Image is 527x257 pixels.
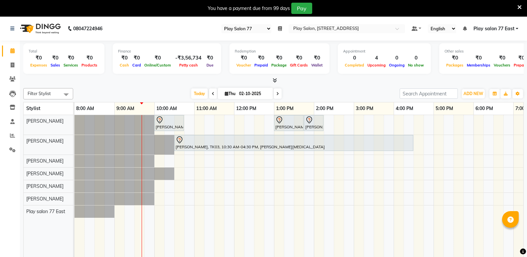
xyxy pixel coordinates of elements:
[465,54,492,62] div: ₹0
[74,104,96,113] a: 8:00 AM
[310,54,324,62] div: ₹0
[49,63,62,67] span: Sales
[406,54,426,62] div: 0
[131,54,143,62] div: ₹0
[406,63,426,67] span: No show
[234,104,258,113] a: 12:00 PM
[223,91,237,96] span: Thu
[400,88,458,99] input: Search Appointment
[62,63,80,67] span: Services
[270,63,288,67] span: Package
[155,116,183,130] div: [PERSON_NAME] A, TK01, 10:00 AM-10:45 AM, Hair Styling - Blowdry + shampoo + conditioner[L'OREAL]...
[80,54,99,62] div: ₹0
[26,118,64,124] span: [PERSON_NAME]
[288,63,310,67] span: Gift Cards
[314,104,335,113] a: 2:00 PM
[343,54,366,62] div: 0
[28,91,51,96] span: Filter Stylist
[473,25,514,32] span: Play salon 77 East
[474,104,495,113] a: 6:00 PM
[26,158,64,164] span: [PERSON_NAME]
[253,63,270,67] span: Prepaid
[26,208,65,214] span: Play salon 77 East
[17,19,63,38] img: logo
[499,230,520,250] iframe: chat widget
[29,63,49,67] span: Expenses
[118,49,216,54] div: Finance
[492,54,512,62] div: ₹0
[49,54,62,62] div: ₹0
[204,54,216,62] div: ₹0
[191,88,208,99] span: Today
[343,49,426,54] div: Appointment
[270,54,288,62] div: ₹0
[305,116,323,130] div: [PERSON_NAME], TK02, 01:45 PM-02:15 PM, [PERSON_NAME] Shaping
[274,104,295,113] a: 1:00 PM
[366,63,387,67] span: Upcoming
[115,104,136,113] a: 9:00 AM
[354,104,375,113] a: 3:00 PM
[462,89,485,98] button: ADD NEW
[178,63,199,67] span: Petty cash
[118,63,131,67] span: Cash
[343,63,366,67] span: Completed
[208,5,290,12] div: You have a payment due from 99 days
[62,54,80,62] div: ₹0
[175,136,413,150] div: [PERSON_NAME], TK03, 10:30 AM-04:30 PM, [PERSON_NAME][MEDICAL_DATA]
[465,63,492,67] span: Memberships
[275,116,303,130] div: [PERSON_NAME], TK02, 01:00 PM-01:45 PM, Men Hair Cut - Hair Cut Men (Stylist)
[463,91,483,96] span: ADD NEW
[434,104,455,113] a: 5:00 PM
[26,196,64,202] span: [PERSON_NAME]
[291,3,312,14] button: Pay
[445,54,465,62] div: ₹0
[445,63,465,67] span: Packages
[288,54,310,62] div: ₹0
[205,63,215,67] span: Due
[387,63,406,67] span: Ongoing
[143,63,173,67] span: Online/Custom
[235,49,324,54] div: Redemption
[73,19,102,38] b: 08047224946
[492,63,512,67] span: Vouchers
[131,63,143,67] span: Card
[387,54,406,62] div: 0
[26,138,64,144] span: [PERSON_NAME]
[394,104,415,113] a: 4:00 PM
[253,54,270,62] div: ₹0
[29,49,99,54] div: Total
[26,183,64,189] span: [PERSON_NAME]
[80,63,99,67] span: Products
[235,63,253,67] span: Voucher
[143,54,173,62] div: ₹0
[310,63,324,67] span: Wallet
[173,54,204,62] div: -₹3,56,734
[237,89,270,99] input: 2025-10-02
[366,54,387,62] div: 4
[195,104,218,113] a: 11:00 AM
[235,54,253,62] div: ₹0
[155,104,179,113] a: 10:00 AM
[29,54,49,62] div: ₹0
[118,54,131,62] div: ₹0
[26,105,40,111] span: Stylist
[26,171,64,177] span: [PERSON_NAME]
